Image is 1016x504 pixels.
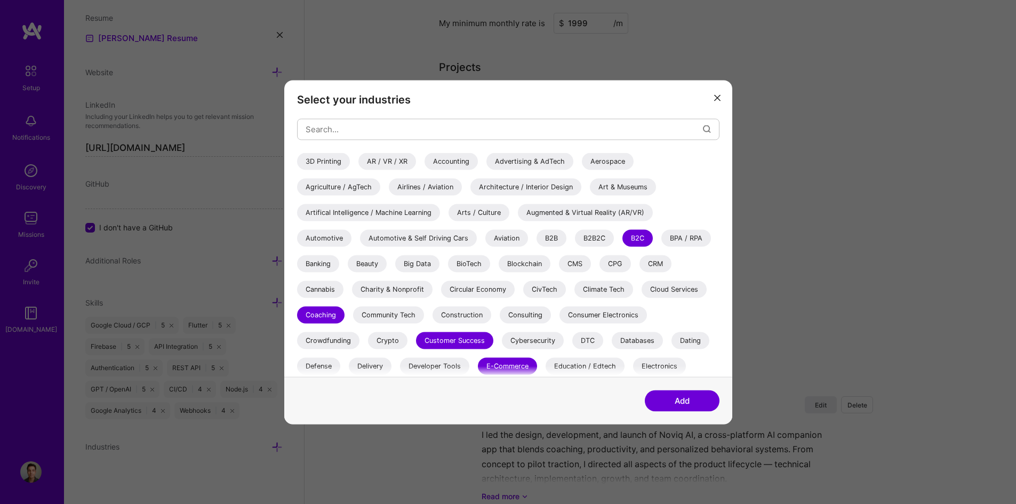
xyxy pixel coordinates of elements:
div: Banking [297,255,339,272]
i: icon Close [714,95,721,101]
div: Architecture / Interior Design [470,178,581,195]
div: CMS [559,255,591,272]
div: Blockchain [499,255,550,272]
div: Construction [433,306,491,323]
div: B2B2C [575,229,614,246]
div: Consulting [500,306,551,323]
div: Electronics [633,357,686,374]
div: DTC [572,332,603,349]
div: Big Data [395,255,439,272]
div: CPG [599,255,631,272]
div: Artifical Intelligence / Machine Learning [297,204,440,221]
div: modal [284,80,732,424]
div: Crowdfunding [297,332,359,349]
div: AR / VR / XR [358,153,416,170]
div: Aviation [485,229,528,246]
div: Aerospace [582,153,634,170]
div: BioTech [448,255,490,272]
div: Arts / Culture [449,204,509,221]
div: Automotive [297,229,351,246]
div: Accounting [425,153,478,170]
h3: Select your industries [297,93,719,106]
div: 3D Printing [297,153,350,170]
div: B2C [622,229,653,246]
div: Climate Tech [574,281,633,298]
div: Databases [612,332,663,349]
div: Cannabis [297,281,343,298]
div: B2B [537,229,566,246]
div: Charity & Nonprofit [352,281,433,298]
button: Add [645,390,719,411]
div: Consumer Electronics [559,306,647,323]
div: Augmented & Virtual Reality (AR/VR) [518,204,653,221]
div: Delivery [349,357,391,374]
div: Art & Museums [590,178,656,195]
div: E-Commerce [478,357,537,374]
div: BPA / RPA [661,229,711,246]
div: CRM [639,255,671,272]
input: Search... [306,116,703,143]
div: Cloud Services [642,281,707,298]
div: Crypto [368,332,407,349]
div: Cybersecurity [502,332,564,349]
div: Airlines / Aviation [389,178,462,195]
i: icon Search [703,125,711,133]
div: Coaching [297,306,345,323]
div: Circular Economy [441,281,515,298]
div: Dating [671,332,709,349]
div: Education / Edtech [546,357,625,374]
div: CivTech [523,281,566,298]
div: Defense [297,357,340,374]
div: Agriculture / AgTech [297,178,380,195]
div: Customer Success [416,332,493,349]
div: Developer Tools [400,357,469,374]
div: Automotive & Self Driving Cars [360,229,477,246]
div: Beauty [348,255,387,272]
div: Community Tech [353,306,424,323]
div: Advertising & AdTech [486,153,573,170]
